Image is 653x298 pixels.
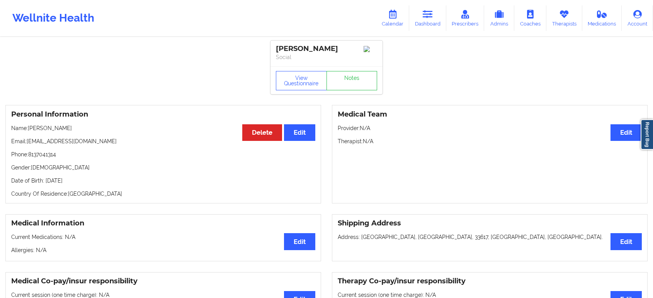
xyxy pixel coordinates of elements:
a: Report Bug [641,119,653,150]
p: Allergies: N/A [11,246,315,254]
button: Delete [242,124,282,141]
h3: Medical Co-pay/insur responsibility [11,277,315,286]
a: Calendar [376,5,409,31]
h3: Shipping Address [338,219,642,228]
a: Dashboard [409,5,446,31]
a: Medications [582,5,622,31]
p: Country Of Residence: [GEOGRAPHIC_DATA] [11,190,315,198]
a: Account [622,5,653,31]
p: Gender: [DEMOGRAPHIC_DATA] [11,164,315,171]
h3: Personal Information [11,110,315,119]
button: View Questionnaire [276,71,327,90]
a: Admins [484,5,514,31]
button: Edit [610,233,642,250]
h3: Medical Information [11,219,315,228]
button: Edit [284,124,315,141]
button: Edit [284,233,315,250]
a: Notes [326,71,378,90]
img: Image%2Fplaceholer-image.png [364,46,377,52]
button: Edit [610,124,642,141]
p: Therapist: N/A [338,137,642,145]
p: Address: [GEOGRAPHIC_DATA], [GEOGRAPHIC_DATA], 33617, [GEOGRAPHIC_DATA], [GEOGRAPHIC_DATA]. [338,233,642,241]
h3: Therapy Co-pay/insur responsibility [338,277,642,286]
div: [PERSON_NAME] [276,44,377,53]
a: Therapists [546,5,582,31]
p: Name: [PERSON_NAME] [11,124,315,132]
p: Provider: N/A [338,124,642,132]
p: Current Medications: N/A [11,233,315,241]
a: Coaches [514,5,546,31]
h3: Medical Team [338,110,642,119]
p: Email: [EMAIL_ADDRESS][DOMAIN_NAME] [11,137,315,145]
p: Phone: 8137041314 [11,151,315,158]
p: Date of Birth: [DATE] [11,177,315,185]
p: Social [276,53,377,61]
a: Prescribers [446,5,485,31]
